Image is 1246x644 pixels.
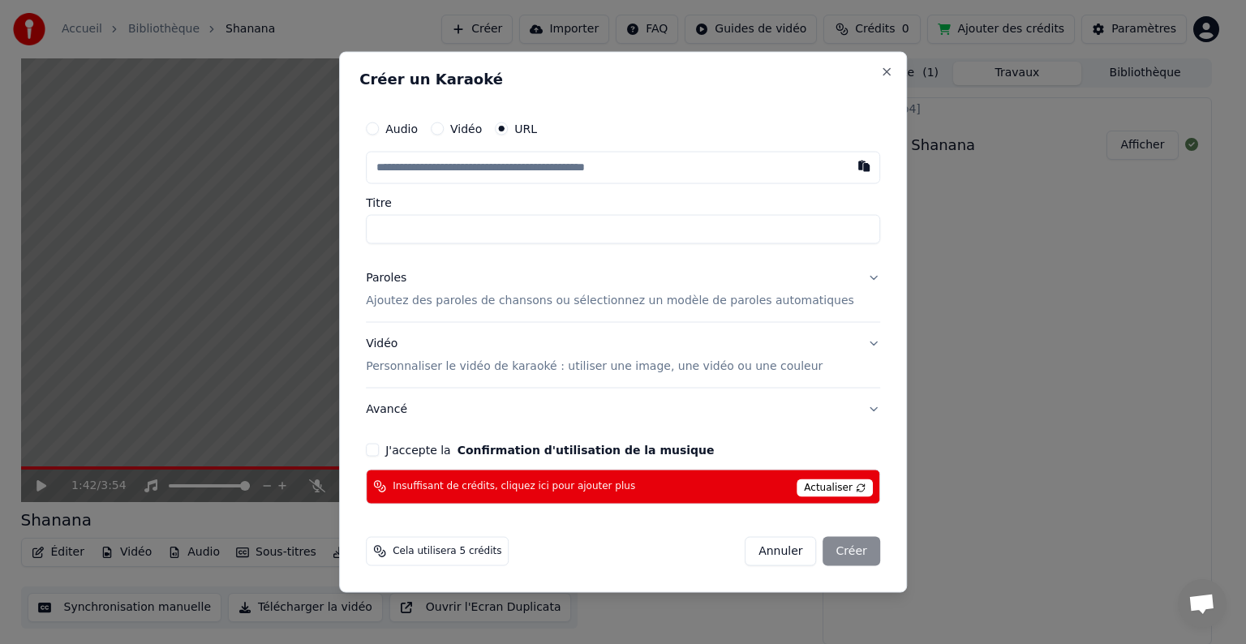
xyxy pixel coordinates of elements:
[450,123,482,135] label: Vidéo
[458,444,715,455] button: J'accepte la
[366,336,823,375] div: Vidéo
[393,480,635,493] span: Insuffisant de crédits, cliquez ici pour ajouter plus
[745,536,816,565] button: Annuler
[366,257,880,322] button: ParolesAjoutez des paroles de chansons ou sélectionnez un modèle de paroles automatiques
[366,323,880,388] button: VidéoPersonnaliser le vidéo de karaoké : utiliser une image, une vidéo ou une couleur
[366,293,854,309] p: Ajoutez des paroles de chansons ou sélectionnez un modèle de paroles automatiques
[359,72,887,87] h2: Créer un Karaoké
[366,197,880,208] label: Titre
[366,270,406,286] div: Paroles
[797,479,873,496] span: Actualiser
[366,388,880,430] button: Avancé
[385,444,714,455] label: J'accepte la
[366,358,823,375] p: Personnaliser le vidéo de karaoké : utiliser une image, une vidéo ou une couleur
[393,544,501,557] span: Cela utilisera 5 crédits
[514,123,537,135] label: URL
[385,123,418,135] label: Audio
